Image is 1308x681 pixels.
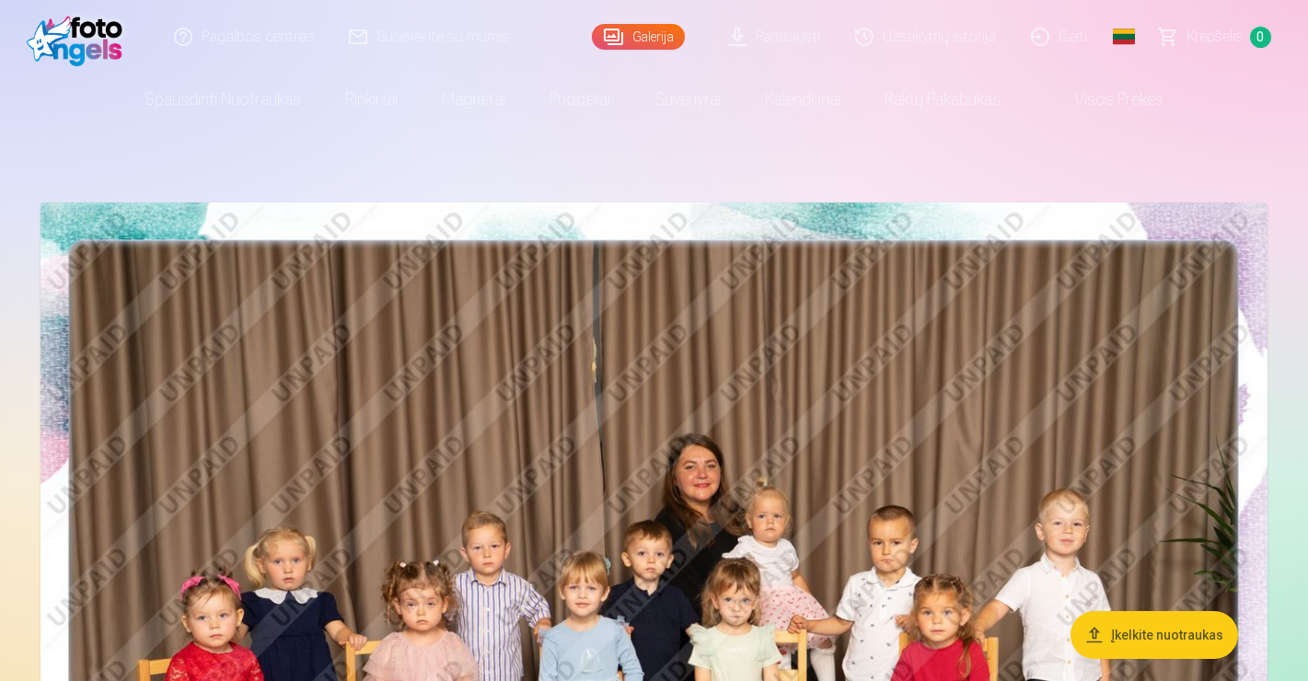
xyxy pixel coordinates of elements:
a: Magnetai [420,74,527,125]
a: Rinkiniai [323,74,420,125]
span: 0 [1250,27,1271,48]
a: Visos prekės [1023,74,1186,125]
a: Galerija [592,24,685,50]
a: Suvenyrai [632,74,743,125]
span: Krepšelis [1186,26,1243,48]
a: Spausdinti nuotraukas [122,74,323,125]
button: Įkelkite nuotraukas [1071,611,1238,659]
a: Kalendoriai [743,74,862,125]
img: /fa2 [27,7,133,66]
a: Puodeliai [527,74,632,125]
a: Raktų pakabukas [862,74,1023,125]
